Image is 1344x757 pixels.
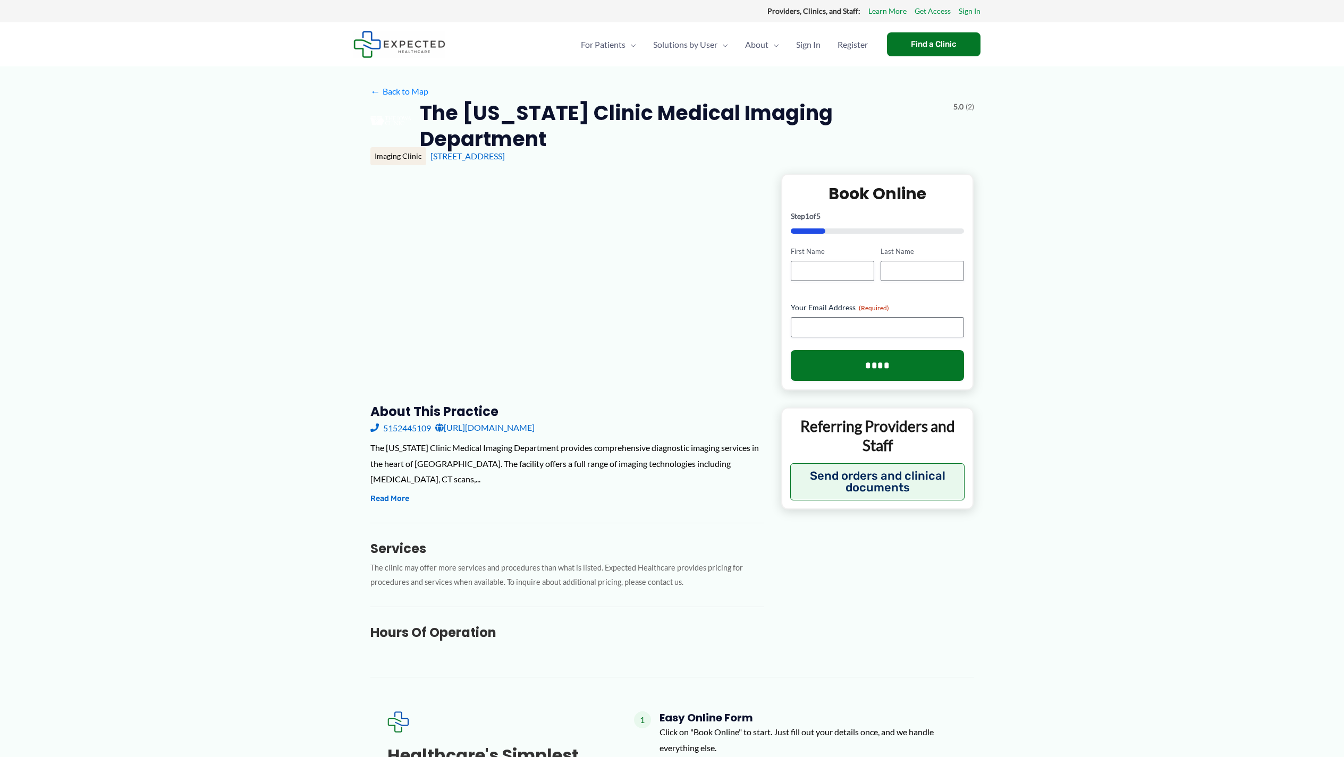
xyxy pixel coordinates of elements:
[768,26,779,63] span: Menu Toggle
[959,4,980,18] a: Sign In
[915,4,951,18] a: Get Access
[717,26,728,63] span: Menu Toggle
[881,246,964,257] label: Last Name
[660,711,957,724] h4: Easy Online Form
[790,416,965,455] p: Referring Providers and Staff
[791,246,874,257] label: First Name
[370,440,764,487] div: The [US_STATE] Clinic Medical Imaging Department provides comprehensive diagnostic imaging servic...
[791,183,965,204] h2: Book Online
[805,211,809,220] span: 1
[745,26,768,63] span: About
[838,26,868,63] span: Register
[420,100,945,152] h2: The [US_STATE] Clinic Medical Imaging Department
[370,147,426,165] div: Imaging Clinic
[353,31,445,58] img: Expected Healthcare Logo - side, dark font, small
[953,100,963,114] span: 5.0
[767,6,860,15] strong: Providers, Clinics, and Staff:
[816,211,821,220] span: 5
[791,302,965,313] label: Your Email Address
[737,26,788,63] a: AboutMenu Toggle
[829,26,876,63] a: Register
[370,624,764,641] h3: Hours of Operation
[435,420,535,436] a: [URL][DOMAIN_NAME]
[660,724,957,755] p: Click on "Book Online" to start. Just fill out your details once, and we handle everything else.
[634,711,651,728] span: 1
[370,420,431,436] a: 5152445109
[796,26,821,63] span: Sign In
[370,561,764,590] p: The clinic may offer more services and procedures than what is listed. Expected Healthcare provid...
[859,304,889,312] span: (Required)
[370,540,764,557] h3: Services
[791,212,965,220] p: Step of
[790,463,965,500] button: Send orders and clinical documents
[572,26,876,63] nav: Primary Site Navigation
[430,151,505,161] a: [STREET_ADDRESS]
[370,83,428,99] a: ←Back to Map
[370,403,764,420] h3: About this practice
[387,711,409,733] img: Expected Healthcare Logo
[370,492,409,505] button: Read More
[966,100,974,114] span: (2)
[572,26,645,63] a: For PatientsMenu Toggle
[581,26,625,63] span: For Patients
[868,4,907,18] a: Learn More
[653,26,717,63] span: Solutions by User
[625,26,636,63] span: Menu Toggle
[645,26,737,63] a: Solutions by UserMenu Toggle
[370,86,381,96] span: ←
[788,26,829,63] a: Sign In
[887,32,980,56] a: Find a Clinic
